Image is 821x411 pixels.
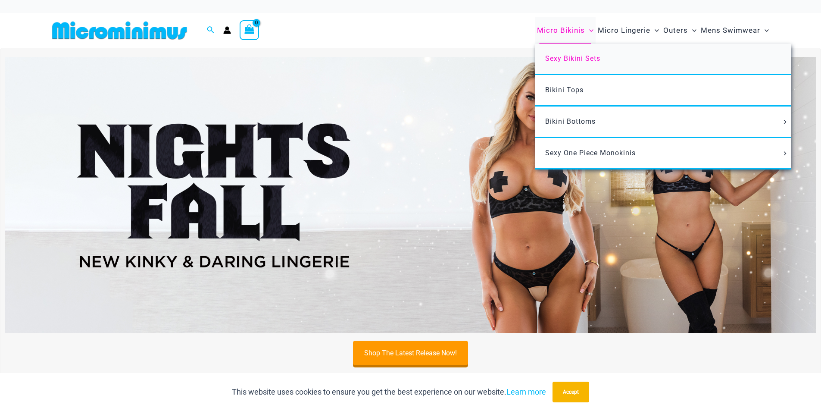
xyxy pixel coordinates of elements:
[598,19,650,41] span: Micro Lingerie
[780,151,790,156] span: Menu Toggle
[545,86,584,94] span: Bikini Tops
[535,75,791,107] a: Bikini Tops
[553,382,589,402] button: Accept
[534,16,773,45] nav: Site Navigation
[353,341,468,365] a: Shop The Latest Release Now!
[535,107,791,138] a: Bikini BottomsMenu ToggleMenu Toggle
[701,19,760,41] span: Mens Swimwear
[699,17,771,44] a: Mens SwimwearMenu ToggleMenu Toggle
[663,19,688,41] span: Outers
[5,57,816,333] img: Night's Fall Silver Leopard Pack
[506,387,546,396] a: Learn more
[545,149,636,157] span: Sexy One Piece Monokinis
[780,120,790,124] span: Menu Toggle
[240,20,259,40] a: View Shopping Cart, empty
[232,386,546,398] p: This website uses cookies to ensure you get the best experience on our website.
[535,17,596,44] a: Micro BikinisMenu ToggleMenu Toggle
[545,117,596,125] span: Bikini Bottoms
[537,19,585,41] span: Micro Bikinis
[661,17,699,44] a: OutersMenu ToggleMenu Toggle
[223,26,231,34] a: Account icon link
[535,138,791,169] a: Sexy One Piece MonokinisMenu ToggleMenu Toggle
[535,44,791,75] a: Sexy Bikini Sets
[688,19,696,41] span: Menu Toggle
[585,19,593,41] span: Menu Toggle
[207,25,215,36] a: Search icon link
[49,21,190,40] img: MM SHOP LOGO FLAT
[596,17,661,44] a: Micro LingerieMenu ToggleMenu Toggle
[650,19,659,41] span: Menu Toggle
[545,54,600,63] span: Sexy Bikini Sets
[760,19,769,41] span: Menu Toggle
